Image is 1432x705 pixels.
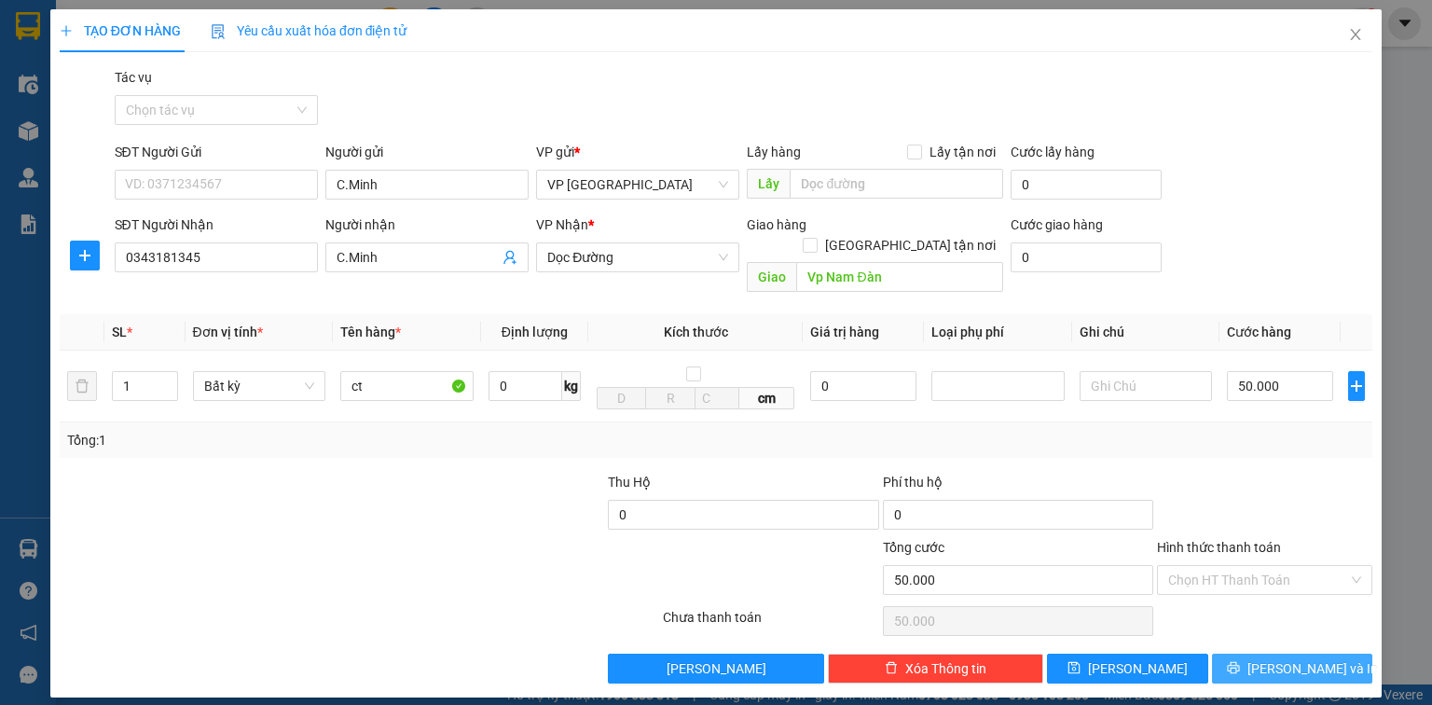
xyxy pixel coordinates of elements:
[883,540,944,555] span: Tổng cước
[115,70,152,85] label: Tác vụ
[747,262,796,292] span: Giao
[67,430,554,450] div: Tổng: 1
[790,169,1003,199] input: Dọc đường
[62,19,180,59] strong: HÃNG XE HẢI HOÀNG GIA
[1227,325,1291,339] span: Cước hàng
[115,142,318,162] div: SĐT Người Gửi
[608,475,651,490] span: Thu Hộ
[60,24,73,37] span: plus
[70,241,100,270] button: plus
[547,243,728,271] span: Dọc Đường
[661,607,880,640] div: Chưa thanh toán
[885,661,898,676] span: delete
[883,472,1153,500] div: Phí thu hộ
[739,387,794,409] span: cm
[667,658,766,679] span: [PERSON_NAME]
[1011,242,1162,272] input: Cước giao hàng
[340,325,401,339] span: Tên hàng
[502,325,568,339] span: Định lượng
[645,387,695,409] input: R
[562,371,581,401] span: kg
[325,142,529,162] div: Người gửi
[810,371,916,401] input: 0
[1227,661,1240,676] span: printer
[1329,9,1382,62] button: Close
[695,387,739,409] input: C
[747,217,806,232] span: Giao hàng
[325,214,529,235] div: Người nhận
[48,62,184,111] span: 42 [PERSON_NAME] - Vinh - [GEOGRAPHIC_DATA]
[340,371,474,401] input: VD: Bàn, Ghế
[1072,314,1220,351] th: Ghi chú
[1247,658,1378,679] span: [PERSON_NAME] và In
[1011,145,1095,159] label: Cước lấy hàng
[1348,371,1365,401] button: plus
[597,387,647,409] input: D
[67,371,97,401] button: delete
[193,325,263,339] span: Đơn vị tính
[747,145,801,159] span: Lấy hàng
[1212,654,1373,684] button: printer[PERSON_NAME] và In
[1088,658,1188,679] span: [PERSON_NAME]
[828,654,1043,684] button: deleteXóa Thông tin
[1349,379,1364,394] span: plus
[905,658,986,679] span: Xóa Thông tin
[60,23,181,38] span: TẠO ĐƠN HÀNG
[747,169,790,199] span: Lấy
[796,262,1003,292] input: Dọc đường
[1047,654,1208,684] button: save[PERSON_NAME]
[503,250,517,265] span: user-add
[608,654,823,684] button: [PERSON_NAME]
[1157,540,1281,555] label: Hình thức thanh toán
[536,217,588,232] span: VP Nhận
[1348,27,1363,42] span: close
[1011,217,1103,232] label: Cước giao hàng
[1080,371,1213,401] input: Ghi Chú
[664,325,728,339] span: Kích thước
[924,314,1072,351] th: Loại phụ phí
[9,77,44,170] img: logo
[1067,661,1081,676] span: save
[211,24,226,39] img: icon
[1011,170,1162,200] input: Cước lấy hàng
[71,248,99,263] span: plus
[204,372,315,400] span: Bất kỳ
[115,214,318,235] div: SĐT Người Nhận
[922,142,1003,162] span: Lấy tận nơi
[818,235,1003,256] span: [GEOGRAPHIC_DATA] tận nơi
[536,142,739,162] div: VP gửi
[547,171,728,199] span: VP Đà Nẵng
[211,23,407,38] span: Yêu cầu xuất hóa đơn điện tử
[112,325,127,339] span: SL
[810,325,879,339] span: Giá trị hàng
[74,136,168,176] strong: PHIẾU GỬI HÀNG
